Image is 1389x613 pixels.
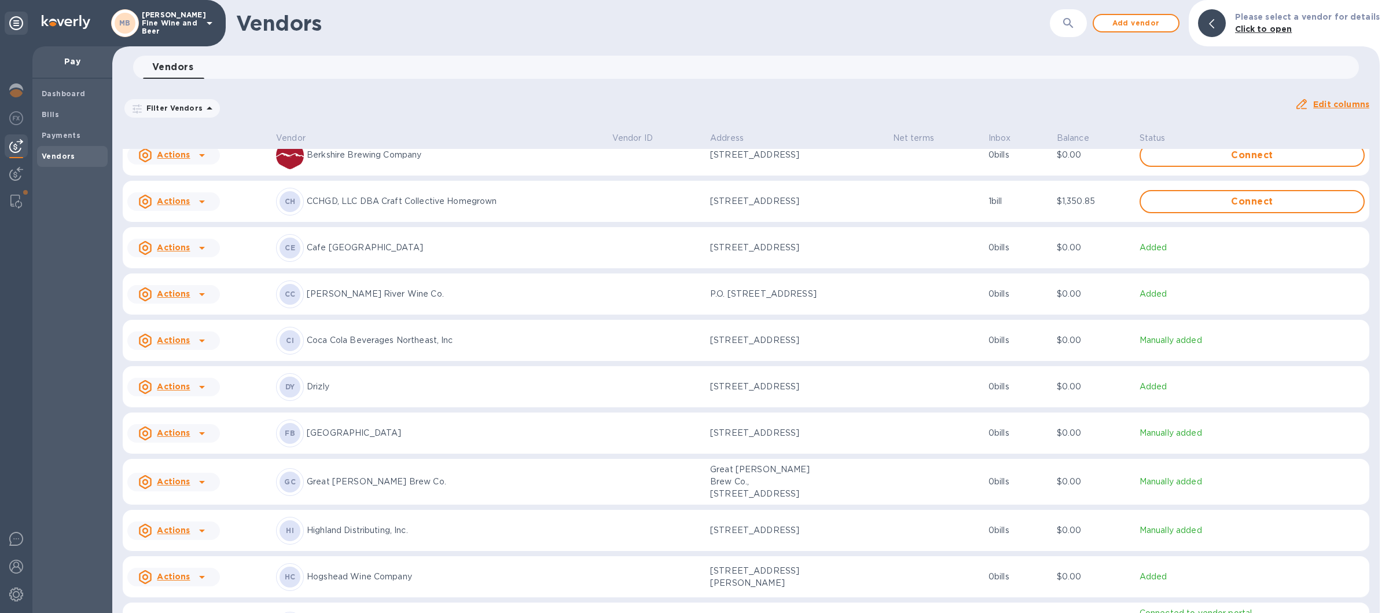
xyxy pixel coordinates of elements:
p: $0.00 [1057,149,1130,161]
p: Added [1140,571,1365,583]
u: Actions [157,382,190,391]
b: Bills [42,110,59,119]
p: Pay [42,56,103,67]
div: Unpin categories [5,12,28,35]
p: $0.00 [1057,476,1130,488]
p: 1 bill [989,195,1048,207]
p: $0.00 [1057,524,1130,537]
p: $0.00 [1057,571,1130,583]
b: Please select a vendor for details [1235,12,1380,21]
span: Vendor [276,132,321,144]
u: Actions [157,243,190,252]
p: Great [PERSON_NAME] Brew Co. [307,476,603,488]
u: Actions [157,428,190,437]
b: Click to open [1235,24,1292,34]
b: HI [286,526,294,535]
img: Logo [42,15,90,29]
u: Actions [157,477,190,486]
b: HC [285,572,296,581]
p: Hogshead Wine Company [307,571,603,583]
span: Connect [1150,195,1354,209]
b: CI [286,336,294,345]
p: [PERSON_NAME] Fine Wine and Beer [142,11,200,35]
p: Inbox [989,132,1011,144]
p: [STREET_ADDRESS] [710,524,826,537]
h1: Vendors [236,11,917,35]
p: Cafe [GEOGRAPHIC_DATA] [307,242,603,254]
b: FB [285,429,295,437]
span: Vendor ID [612,132,668,144]
p: Filter Vendors [142,103,203,113]
p: 0 bills [989,334,1048,346]
p: Manually added [1140,476,1365,488]
b: DY [285,382,295,391]
p: Manually added [1140,334,1365,346]
p: Coca Cola Beverages Northeast, Inc [307,334,603,346]
span: Vendors [152,59,193,75]
p: $0.00 [1057,334,1130,346]
p: Added [1140,242,1365,254]
p: Manually added [1140,427,1365,439]
b: Dashboard [42,89,86,98]
b: CE [285,243,295,252]
span: Add vendor [1103,16,1169,30]
img: Foreign exchange [9,111,23,125]
p: [STREET_ADDRESS] [710,381,826,393]
b: CH [285,197,296,206]
span: Balance [1057,132,1104,144]
p: [STREET_ADDRESS][PERSON_NAME] [710,565,826,589]
p: Highland Distributing, Inc. [307,524,603,537]
button: Add vendor [1093,14,1179,32]
p: 0 bills [989,149,1048,161]
b: Payments [42,131,80,140]
p: Manually added [1140,524,1365,537]
p: $0.00 [1057,381,1130,393]
u: Actions [157,150,190,159]
button: Connect [1140,190,1365,213]
p: 0 bills [989,571,1048,583]
p: CCHGD, LLC DBA Craft Collective Homegrown [307,195,603,207]
p: Drizly [307,381,603,393]
span: Connect [1150,148,1354,162]
p: 0 bills [989,381,1048,393]
p: [STREET_ADDRESS] [710,242,826,254]
u: Actions [157,196,190,206]
b: Vendors [42,152,75,160]
p: Great [PERSON_NAME] Brew Co., [STREET_ADDRESS] [710,464,826,500]
p: Vendor ID [612,132,653,144]
p: 0 bills [989,524,1048,537]
p: [STREET_ADDRESS] [710,195,826,207]
p: $0.00 [1057,288,1130,300]
p: [STREET_ADDRESS] [710,427,826,439]
p: 0 bills [989,288,1048,300]
p: Balance [1057,132,1089,144]
p: Added [1140,288,1365,300]
u: Actions [157,526,190,535]
span: Net terms [893,132,949,144]
p: [PERSON_NAME] River Wine Co. [307,288,603,300]
u: Edit columns [1313,100,1369,109]
u: Actions [157,572,190,581]
p: Status [1140,132,1166,144]
p: $0.00 [1057,242,1130,254]
p: Added [1140,381,1365,393]
p: [GEOGRAPHIC_DATA] [307,427,603,439]
p: Vendor [276,132,306,144]
p: Net terms [893,132,934,144]
p: $1,350.85 [1057,195,1130,207]
b: CC [285,290,296,298]
p: Address [710,132,744,144]
span: Inbox [989,132,1026,144]
u: Actions [157,335,190,345]
p: [STREET_ADDRESS] [710,149,826,161]
span: Address [710,132,759,144]
p: $0.00 [1057,427,1130,439]
p: Berkshire Brewing Company [307,149,603,161]
p: 0 bills [989,476,1048,488]
b: GC [284,477,296,486]
p: 0 bills [989,242,1048,254]
b: MB [119,19,131,27]
p: P.O. [STREET_ADDRESS] [710,288,826,300]
p: [STREET_ADDRESS] [710,334,826,346]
